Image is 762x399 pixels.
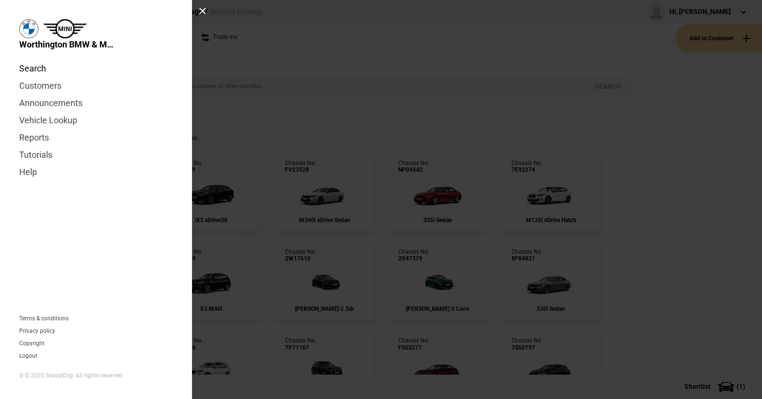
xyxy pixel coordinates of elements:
button: Logout [19,353,37,359]
a: Vehicle Lookup [19,112,173,129]
span: Worthington BMW & MINI Garage [19,38,115,50]
a: Terms & conditions [19,316,69,321]
div: © © 2025 SnoopDog. All rights reserved. [19,372,173,380]
a: Tutorials [19,146,173,164]
img: mini.png [43,19,87,38]
img: bmw.png [19,19,38,38]
a: Customers [19,77,173,94]
a: Copyright [19,340,45,346]
a: Reports [19,129,173,146]
a: Announcements [19,94,173,112]
a: Help [19,164,173,181]
a: Search [19,60,173,77]
a: Privacy policy [19,328,55,334]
